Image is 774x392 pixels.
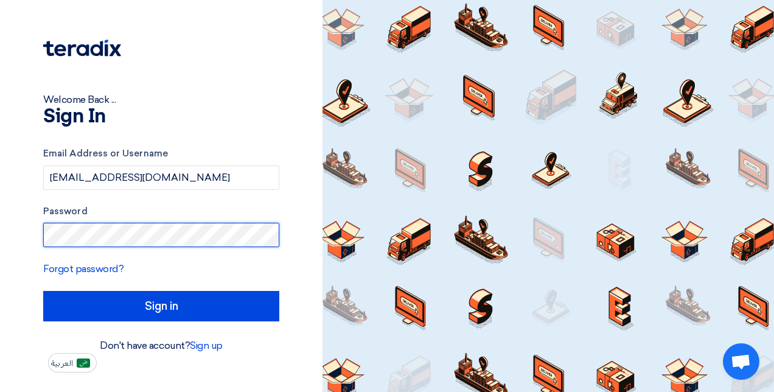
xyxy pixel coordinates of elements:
div: Don't have account? [43,338,279,353]
input: Sign in [43,291,279,321]
button: العربية [48,353,97,373]
img: Teradix logo [43,40,121,57]
a: Sign up [190,340,223,351]
a: Forgot password? [43,263,124,275]
input: Enter your business email or username [43,166,279,190]
img: ar-AR.png [77,359,90,368]
label: Email Address or Username [43,147,279,161]
a: Open chat [723,343,759,380]
span: العربية [51,359,73,368]
div: Welcome Back ... [43,93,279,107]
h1: Sign In [43,107,279,127]
label: Password [43,205,279,219]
